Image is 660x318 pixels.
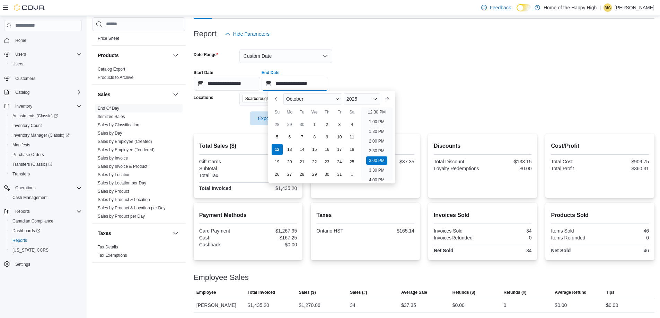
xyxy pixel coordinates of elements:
div: -$133.15 [484,159,531,164]
button: Products [171,51,180,60]
div: day-9 [322,131,333,143]
div: 0 [601,235,649,240]
input: Press the down key to enter a popover containing a calendar. Press the escape key to close the po... [262,77,328,91]
button: Canadian Compliance [7,216,85,226]
span: Customers [15,76,35,81]
span: Transfers [12,171,30,177]
button: Reports [1,207,85,216]
div: day-28 [272,119,283,130]
button: Previous Month [271,93,282,105]
label: Date Range [194,52,218,57]
span: Sales by Invoice & Product [98,164,147,169]
span: [US_STATE] CCRS [12,247,49,253]
a: Transfers (Classic) [7,160,85,169]
div: Pricing [92,34,185,45]
a: Sales by Product per Day [98,214,145,219]
div: day-19 [272,156,283,167]
a: Tax Details [98,245,118,249]
li: 1:00 PM [366,118,387,126]
button: Users [7,59,85,69]
span: End Of Day [98,106,119,111]
div: day-7 [297,131,308,143]
span: Tips [606,290,614,295]
div: 0 [484,235,531,240]
h3: Report [194,30,217,38]
div: Tu [297,107,308,118]
h3: Taxes [98,230,111,237]
span: Settings [12,260,82,269]
span: Inventory [15,103,32,109]
button: Inventory Count [7,121,85,130]
a: Transfers [10,170,33,178]
div: day-11 [346,131,358,143]
span: Sales by Product & Location per Day [98,205,166,211]
div: Gift Cards [199,159,247,164]
a: Cash Management [10,193,50,202]
a: Inventory Manager (Classic) [7,130,85,140]
a: Inventory Manager (Classic) [10,131,72,139]
a: Customers [12,74,38,83]
span: Home [12,36,82,45]
label: Start Date [194,70,213,75]
div: day-8 [309,131,320,143]
button: Products [98,52,170,59]
span: Catalog [12,88,82,97]
a: Canadian Compliance [10,217,56,225]
input: Press the down key to open a popover containing a calendar. [194,77,260,91]
a: Adjustments (Classic) [10,112,61,120]
span: Price Sheet [98,36,119,41]
span: Catalog [15,90,29,95]
h2: Products Sold [551,211,649,219]
span: Canadian Compliance [12,218,53,224]
div: $0.00 [452,301,465,309]
button: Custom Date [239,49,332,63]
button: Sales [98,91,170,98]
div: $165.14 [249,173,297,178]
div: day-29 [284,119,295,130]
span: 2025 [346,96,357,102]
div: InvoicesRefunded [434,235,481,240]
div: day-5 [272,131,283,143]
div: $360.31 [601,166,649,171]
div: day-21 [297,156,308,167]
span: MA [605,3,611,12]
h2: Payment Methods [199,211,297,219]
a: Transfers (Classic) [10,160,55,169]
span: Purchase Orders [12,152,44,157]
li: 12:30 PM [365,108,388,116]
p: Home of the Happy High [544,3,597,12]
button: Users [1,49,85,59]
div: day-31 [334,169,345,180]
div: day-6 [284,131,295,143]
div: 46 [601,248,649,253]
div: day-10 [334,131,345,143]
span: Sales ($) [299,290,316,295]
button: Purchase Orders [7,150,85,160]
span: Sales by Employee (Created) [98,139,152,144]
span: Employee [196,290,216,295]
div: Products [92,65,185,84]
button: Inventory [12,102,35,110]
div: day-28 [297,169,308,180]
a: Sales by Invoice [98,156,128,161]
a: Sales by Product [98,189,129,194]
span: Scarborough – Morningside - Friendly Stranger [242,95,308,102]
div: day-30 [297,119,308,130]
div: Total Discount [434,159,481,164]
label: End Date [262,70,280,75]
div: Milagros Argoso [604,3,612,12]
div: Invoices Sold [434,228,481,234]
div: Items Sold [551,228,598,234]
div: Fr [334,107,345,118]
span: Catalog Export [98,66,125,72]
ul: Time [361,107,393,181]
span: Inventory Count [12,123,42,128]
button: Next month [381,93,393,105]
span: Scarborough – Morningside - Friendly Stranger [245,95,299,102]
div: day-1 [346,169,358,180]
a: Inventory Count [10,121,45,130]
span: Users [10,60,82,68]
button: Catalog [12,88,32,97]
